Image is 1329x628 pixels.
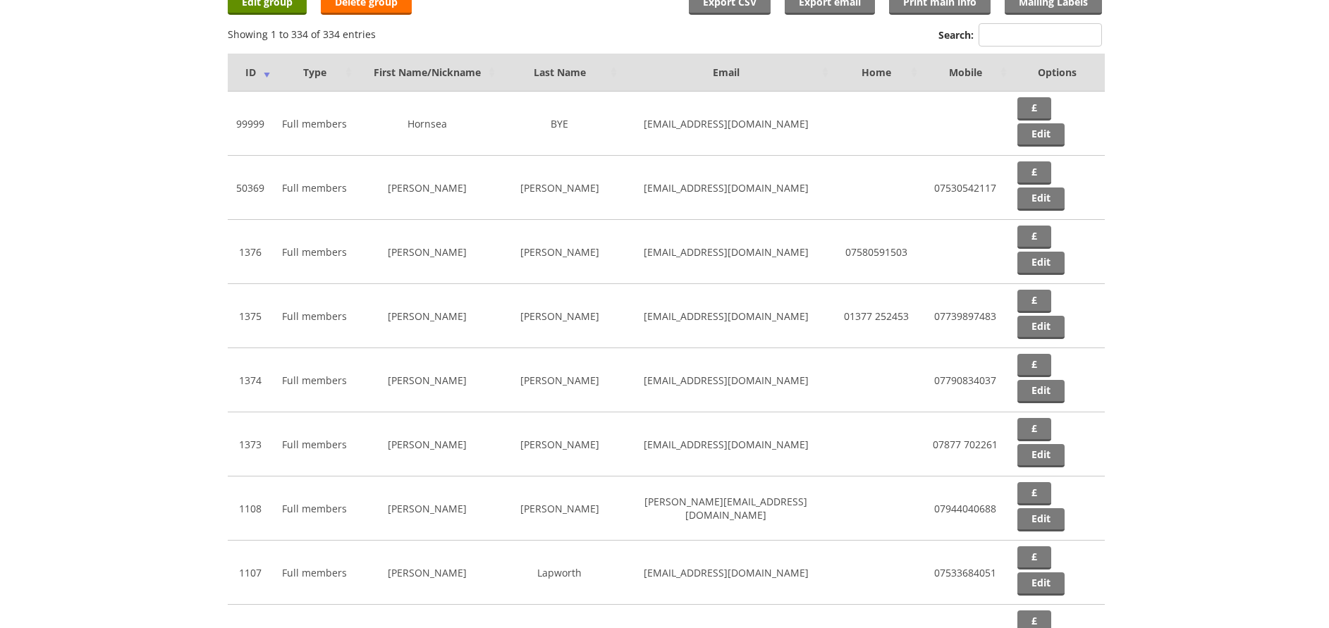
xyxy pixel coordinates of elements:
[498,284,620,348] td: [PERSON_NAME]
[979,23,1102,47] input: Search:
[355,156,498,220] td: [PERSON_NAME]
[832,284,921,348] td: 01377 252453
[921,284,1011,348] td: 07739897483
[355,92,498,156] td: Hornsea
[274,541,355,605] td: Full members
[921,156,1011,220] td: 07530542117
[1017,380,1065,403] a: Edit
[620,54,832,92] td: Email: activate to sort column ascending
[921,541,1011,605] td: 07533684051
[355,54,498,92] td: First Name/Nickname: activate to sort column ascending
[1017,123,1065,147] a: Edit
[1031,229,1037,242] strong: £
[1017,316,1065,339] a: Edit
[620,92,832,156] td: [EMAIL_ADDRESS][DOMAIN_NAME]
[1017,161,1051,185] a: £
[498,541,620,605] td: Lapworth
[498,156,620,220] td: [PERSON_NAME]
[274,348,355,412] td: Full members
[1031,293,1037,307] strong: £
[1017,252,1065,275] a: Edit
[355,220,498,284] td: [PERSON_NAME]
[498,476,620,541] td: [PERSON_NAME]
[1031,421,1037,435] strong: £
[228,156,274,220] td: 50369
[1017,97,1051,121] a: £
[832,54,921,92] td: Home: activate to sort column ascending
[274,412,355,476] td: Full members
[355,412,498,476] td: [PERSON_NAME]
[228,20,376,41] div: Showing 1 to 334 of 334 entries
[274,92,355,156] td: Full members
[1031,614,1037,627] strong: £
[228,412,274,476] td: 1373
[498,54,620,92] td: Last Name: activate to sort column ascending
[274,284,355,348] td: Full members
[274,156,355,220] td: Full members
[832,220,921,284] td: 07580591503
[1017,482,1051,505] a: £
[620,220,832,284] td: [EMAIL_ADDRESS][DOMAIN_NAME]
[1017,187,1065,211] a: Edit
[1017,354,1051,377] a: £
[1031,165,1037,178] strong: £
[355,476,498,541] td: [PERSON_NAME]
[228,284,274,348] td: 1375
[228,220,274,284] td: 1376
[274,54,355,92] td: Type: activate to sort column ascending
[1017,418,1051,441] a: £
[228,54,274,92] td: ID: activate to sort column ascending
[498,220,620,284] td: [PERSON_NAME]
[355,348,498,412] td: [PERSON_NAME]
[620,348,832,412] td: [EMAIL_ADDRESS][DOMAIN_NAME]
[921,54,1011,92] td: Mobile: activate to sort column ascending
[1017,572,1065,596] a: Edit
[620,412,832,476] td: [EMAIL_ADDRESS][DOMAIN_NAME]
[938,23,1102,50] label: Search:
[1017,546,1051,569] a: £
[228,348,274,412] td: 1374
[1017,444,1065,467] a: Edit
[1017,226,1051,249] a: £
[274,476,355,541] td: Full members
[620,476,832,541] td: [PERSON_NAME][EMAIL_ADDRESS][DOMAIN_NAME]
[1010,54,1104,92] td: Options
[355,284,498,348] td: [PERSON_NAME]
[498,92,620,156] td: BYE
[921,476,1011,541] td: 07944040688
[1031,101,1037,114] strong: £
[274,220,355,284] td: Full members
[1031,357,1037,371] strong: £
[620,156,832,220] td: [EMAIL_ADDRESS][DOMAIN_NAME]
[620,284,832,348] td: [EMAIL_ADDRESS][DOMAIN_NAME]
[921,348,1011,412] td: 07790834037
[1031,486,1037,499] strong: £
[620,541,832,605] td: [EMAIL_ADDRESS][DOMAIN_NAME]
[498,412,620,476] td: [PERSON_NAME]
[1017,508,1065,531] a: Edit
[498,348,620,412] td: [PERSON_NAME]
[228,541,274,605] td: 1107
[921,412,1011,476] td: 07877 702261
[1031,550,1037,563] strong: £
[355,541,498,605] td: [PERSON_NAME]
[1017,290,1051,313] a: £
[228,92,274,156] td: 99999
[228,476,274,541] td: 1108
